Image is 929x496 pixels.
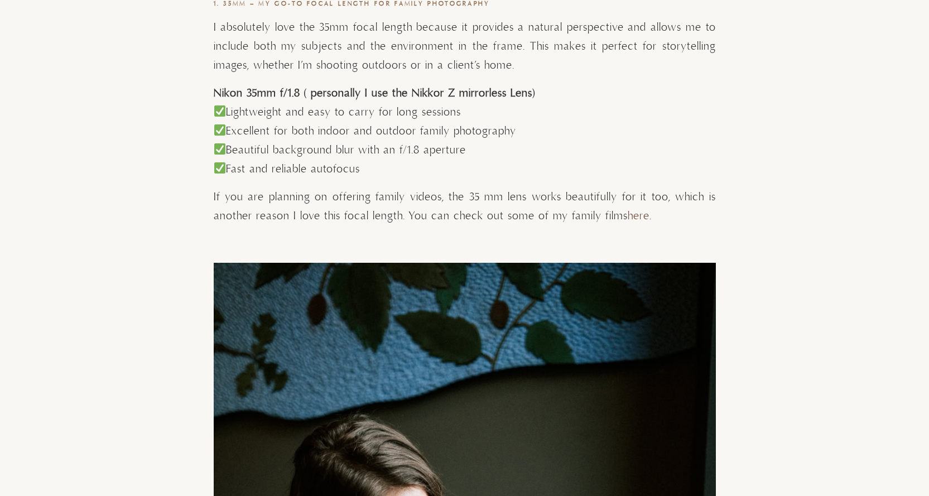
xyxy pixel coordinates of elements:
[214,18,716,75] p: I absolutely love the 35mm focal length because it provides a natural perspective and allows me t...
[214,103,716,179] p: Lightweight and easy to carry for long sessions Excellent for both indoor and outdoor family phot...
[214,105,225,117] img: ✅
[628,209,649,223] a: here
[214,124,225,136] img: ✅
[214,188,716,226] p: If you are planning on offering family videos, the 35 mm lens works beautifully for it too, which...
[214,143,225,155] img: ✅
[214,86,535,100] strong: Nikon 35mm f/1.8 ( personally I use the Nikkor Z mirrorless Lens)
[214,162,225,174] img: ✅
